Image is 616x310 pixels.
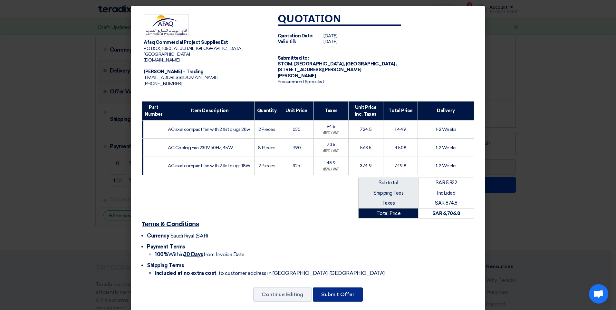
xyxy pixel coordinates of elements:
[323,39,337,44] span: [DATE]
[436,145,457,150] span: 1-2 Weeks
[155,270,217,276] strong: Included at no extra cost
[254,101,279,120] th: Quantity
[359,178,419,188] td: Subtotal
[278,39,296,44] strong: Valid till:
[359,188,419,198] td: Shipping Fees
[155,251,245,257] span: Within from Invoice Date.
[278,55,309,61] strong: Submitted to:
[278,79,324,84] span: Procurement Specialist
[144,69,267,75] div: [PERSON_NAME] – Trading
[359,198,419,208] td: Taxes
[144,46,243,57] span: PO BOX, 1050 : AL JUBAIL, [GEOGRAPHIC_DATA], [GEOGRAPHIC_DATA]
[184,251,203,257] u: 30 Days
[278,33,313,39] strong: Quotation Date:
[258,145,275,150] span: 8 Pieces
[436,127,457,132] span: 1-2 Weeks
[144,75,218,80] span: [EMAIL_ADDRESS][DOMAIN_NAME]
[279,101,314,120] th: Unit Price
[313,287,363,302] button: Submit Offer
[394,145,406,150] span: 4,508
[383,101,418,120] th: Total Price
[589,284,608,304] div: Open chat
[278,61,294,67] span: STOM,
[142,101,165,120] th: Part Number
[155,269,474,277] li: , to customer address in [GEOGRAPHIC_DATA], [GEOGRAPHIC_DATA]
[144,57,180,63] span: [DOMAIN_NAME]
[326,160,336,166] span: 48.9
[278,14,341,24] strong: Quotation
[168,163,251,169] span: AC axial compact fan with 2 flat plugs 18W
[293,163,300,169] span: 326
[313,101,348,120] th: Taxes
[323,33,337,39] span: [DATE]
[316,167,346,172] div: (15%) VAT
[360,163,371,169] span: 374.9
[360,127,371,132] span: 724.5
[147,262,184,268] span: Shipping Terms
[359,208,419,218] td: Total Price
[432,210,460,216] strong: SAR 6,706.8
[170,233,208,239] span: Saudi Riyal (SAR)
[316,131,346,136] div: (15%) VAT
[327,124,335,129] span: 94.5
[418,101,474,120] th: Delivery
[360,145,371,150] span: 563.5
[147,233,169,239] span: Currency
[155,251,168,257] strong: 100%
[437,190,455,196] span: Included
[144,40,267,45] div: Afaq Commercial Project Supplies Est
[258,127,275,132] span: 2 Pieces
[418,178,474,188] td: SAR 5,832
[348,101,383,120] th: Unit Price Inc. Taxes
[253,287,312,302] button: Continue Editing
[278,61,397,73] span: [GEOGRAPHIC_DATA], [GEOGRAPHIC_DATA] ,[STREET_ADDRESS][PERSON_NAME]
[147,244,185,250] span: Payment Terms
[144,81,182,86] span: [PHONE_NUMBER]
[435,200,457,206] span: SAR 874.8
[394,163,406,169] span: 749.8
[168,145,233,150] span: AC Cooling Fan 230V,60Hz, 45W
[395,127,406,132] span: 1,449
[165,101,255,120] th: Item Description
[292,145,301,150] span: 490
[436,163,457,169] span: 1-2 Weeks
[142,221,199,228] u: Terms & Conditions
[327,142,335,147] span: 73.5
[293,127,301,132] span: 630
[144,14,189,37] img: Company Logo
[278,73,316,79] span: [PERSON_NAME]
[258,163,275,169] span: 2 Pieces
[316,149,346,154] div: (15%) VAT
[168,127,250,132] span: AC axial compact fan with 2 flat plugs 28w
